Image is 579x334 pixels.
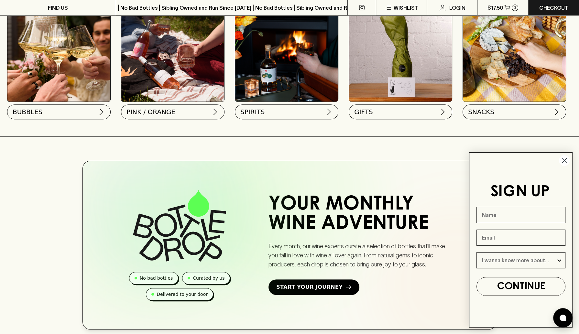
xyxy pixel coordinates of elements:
span: SNACKS [468,107,494,116]
p: $17.50 [487,4,503,12]
input: Name [476,207,565,223]
p: 3 [514,6,516,9]
h2: Your Monthly Wine Adventure [268,195,455,234]
span: BUBBLES [13,107,42,116]
button: CONTINUE [476,277,565,296]
button: Show Options [556,253,563,268]
button: PINK / ORANGE [121,104,224,119]
span: SIGN UP [490,185,550,199]
button: SPIRITS [235,104,338,119]
span: GIFTS [354,107,373,116]
span: Start Your Journey [276,283,343,291]
img: chevron-right.svg [97,108,105,116]
img: bubble-icon [560,315,566,321]
img: Bottle Drop [133,190,226,262]
input: I wanna know more about... [482,253,556,268]
p: Wishlist [394,4,418,12]
button: Close dialog [559,155,570,166]
span: PINK / ORANGE [126,107,175,116]
p: Checkout [539,4,568,12]
span: SPIRITS [240,107,265,116]
a: Start Your Journey [268,279,359,295]
button: GIFTS [349,104,452,119]
img: chevron-right.svg [325,108,333,116]
button: BUBBLES [7,104,111,119]
input: Email [476,230,565,246]
p: Login [449,4,465,12]
button: SNACKS [463,104,566,119]
img: chevron-right.svg [553,108,561,116]
img: chevron-right.svg [211,108,219,116]
p: Every month, our wine experts curate a selection of bottles that'll make you fall in love with wi... [268,242,455,269]
p: FIND US [48,4,68,12]
img: chevron-right.svg [439,108,447,116]
div: FLYOUT Form [463,146,579,334]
